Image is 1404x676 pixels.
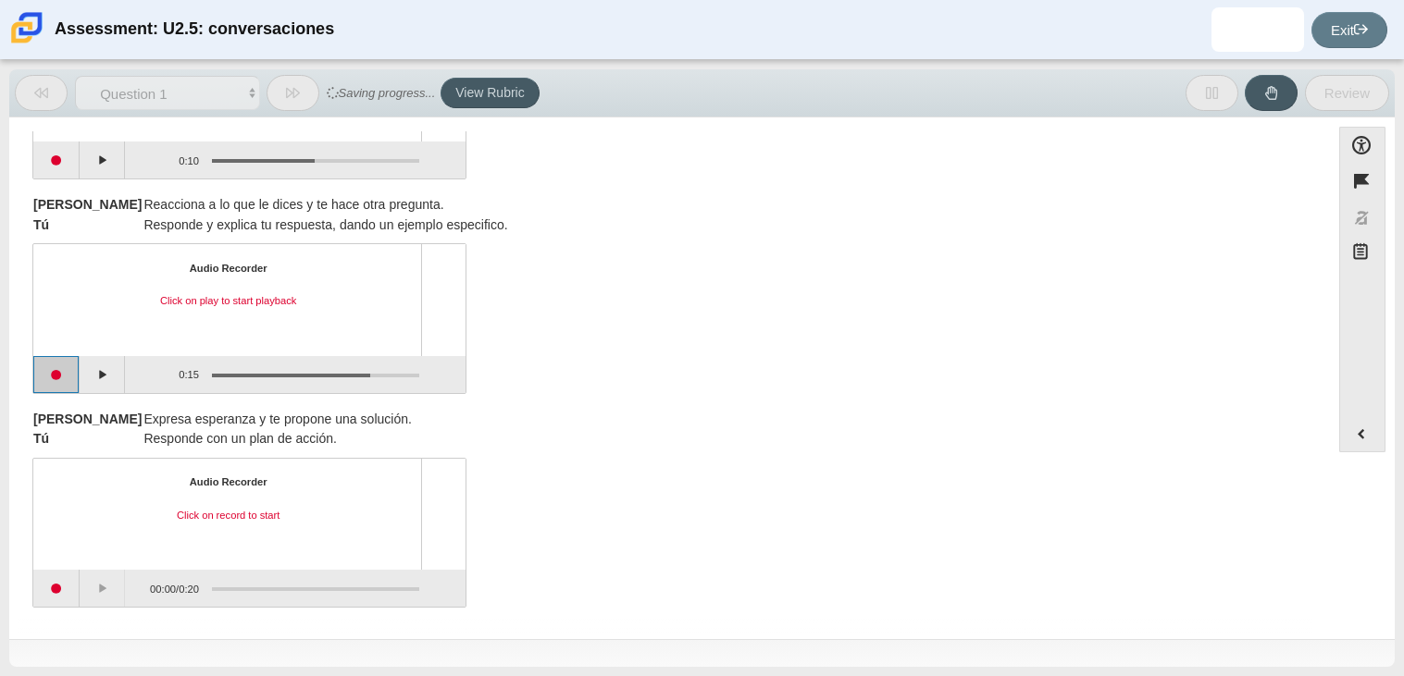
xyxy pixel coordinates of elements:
td: Responde y explica tu respuesta, dando un ejemplo especifico. [143,215,508,236]
span: / [176,583,179,596]
button: Toggle response masking [1339,200,1385,236]
th: [PERSON_NAME] [32,195,143,215]
button: Review [1305,75,1389,111]
button: View Rubric [441,78,539,109]
button: Expand menu. Displays the button labels. [1340,416,1385,451]
button: Start recording [33,356,80,393]
th: [PERSON_NAME] [32,410,143,430]
span: 0:10 [179,154,199,166]
div: Progress [212,587,419,591]
img: Carmen School of Science & Technology [7,8,46,47]
span: Saving progress... [327,79,436,107]
button: Raise Your Hand [1245,75,1298,111]
button: Play [80,570,126,607]
img: dilan.alvarezapari.yQBsVh [1243,15,1273,44]
div: Assessment items [19,127,1321,633]
button: Flag item [1339,163,1385,199]
button: Start recording [33,570,80,607]
a: Carmen School of Science & Technology [7,34,46,50]
td: Responde con un plan de acción. [143,429,412,449]
button: Start recording [33,141,80,178]
div: Progress [212,374,419,377]
span: 0:15 [179,368,199,381]
button: Open Accessibility Menu [1339,127,1385,163]
td: Expresa esperanza y te propone una solución. [143,410,412,430]
button: Play [80,141,126,178]
div: Click on record to start [50,509,406,523]
a: Exit [1311,12,1387,48]
div: Audio Recorder [190,262,267,277]
td: Reacciona a lo que le dices y te hace otra pregunta. [143,195,508,215]
th: Tú [32,429,143,449]
div: Progress [212,159,419,163]
div: Assessment: U2.5: conversaciones [55,7,334,52]
th: Tú [32,215,143,236]
div: Audio Recorder [190,475,267,490]
span: 00:00 [150,583,176,596]
span: 0:20 [179,583,199,596]
div: Click on play to start playback [50,294,406,309]
button: Notepad [1339,236,1385,274]
button: Play [80,356,126,393]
